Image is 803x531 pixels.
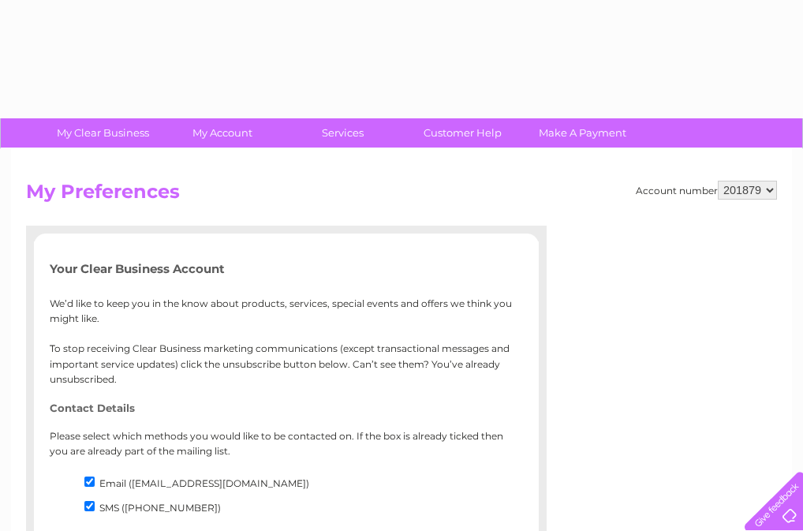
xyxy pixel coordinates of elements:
a: Services [278,118,408,148]
p: Please select which methods you would like to be contacted on. If the box is already ticked then ... [50,428,523,458]
a: My Clear Business [38,118,168,148]
a: My Account [158,118,288,148]
div: Account number [636,181,777,200]
label: SMS ([PHONE_NUMBER]) [99,502,221,514]
p: We’d like to keep you in the know about products, services, special events and offers we think yo... [50,296,523,387]
h4: Contact Details [50,402,523,414]
a: Customer Help [398,118,528,148]
h2: My Preferences [26,181,777,211]
label: Email ([EMAIL_ADDRESS][DOMAIN_NAME]) [99,477,309,489]
a: Make A Payment [517,118,648,148]
h5: Your Clear Business Account [50,262,523,275]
